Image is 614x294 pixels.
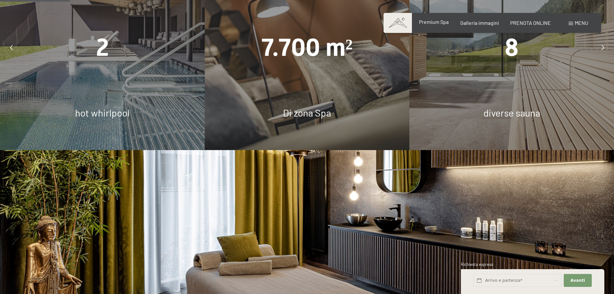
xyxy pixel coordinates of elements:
[570,278,585,283] span: Avanti
[460,20,499,26] a: Galleria immagini
[575,20,588,26] span: Menu
[483,107,540,118] span: diverse sauna
[96,33,109,62] span: 2
[75,107,130,118] span: hot whirlpool
[505,33,519,62] span: 8
[564,274,591,287] button: Avanti
[419,19,449,25] a: Premium Spa
[510,20,551,26] a: PRENOTA ONLINE
[261,33,353,62] span: 7.700 m²
[283,107,331,118] span: Di zona Spa
[461,262,493,267] span: Richiesta express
